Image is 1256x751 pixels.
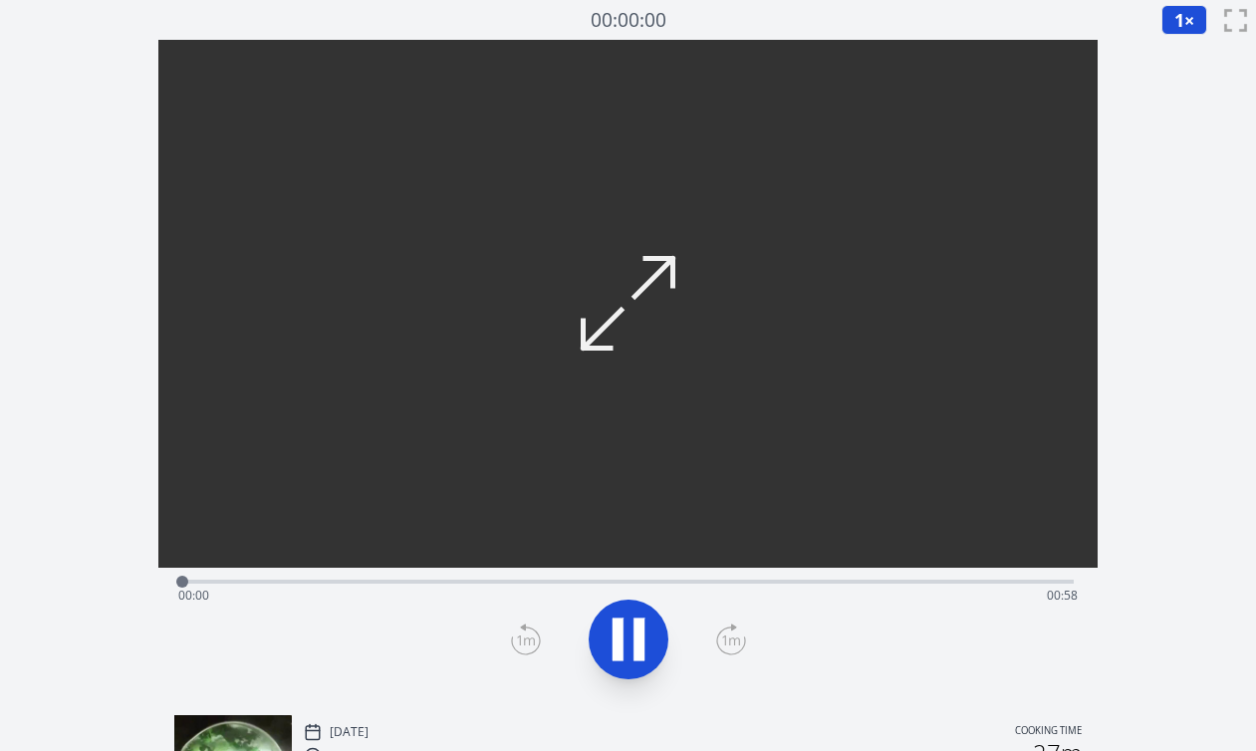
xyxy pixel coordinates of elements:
[591,6,666,35] a: 00:00:00
[1047,587,1078,604] span: 00:58
[330,724,369,740] p: [DATE]
[1161,5,1207,35] button: 1×
[1174,8,1184,32] span: 1
[1015,723,1082,741] p: Cooking time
